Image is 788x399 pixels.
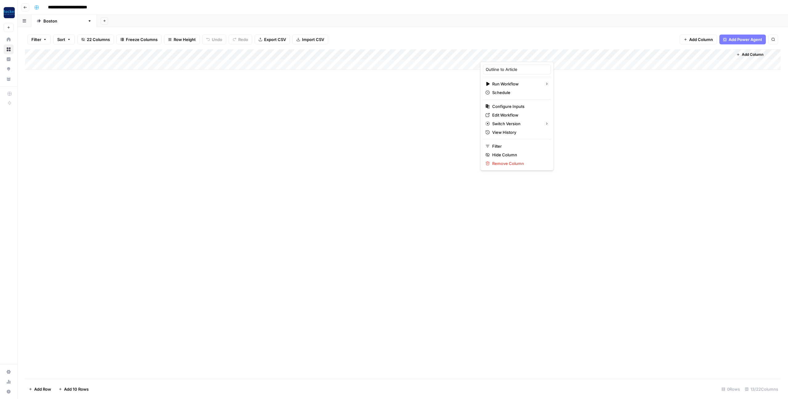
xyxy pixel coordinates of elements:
span: Add Column [742,52,763,57]
a: Opportunities [4,64,14,74]
img: Rocket Pilots Logo [4,7,15,18]
button: Add Column [734,51,766,59]
span: Switch Version [492,121,540,127]
span: Export CSV [264,36,286,43]
div: 13/22 Columns [742,384,781,394]
a: Browse [4,44,14,54]
span: Filter [31,36,41,43]
span: Configure Inputs [492,103,546,109]
a: Home [4,35,14,44]
span: 22 Columns [87,36,110,43]
div: 0 Rows [719,384,742,394]
button: Workspace: Rocket Pilots [4,5,14,20]
span: Undo [212,36,222,43]
button: Add Power Agent [719,35,766,44]
span: Freeze Columns [126,36,158,43]
span: View History [492,129,546,135]
span: Sort [57,36,65,43]
button: 22 Columns [77,35,114,44]
span: Add 10 Rows [64,386,89,392]
button: Row Height [164,35,200,44]
a: Your Data [4,74,14,84]
span: Import CSV [302,36,324,43]
button: Redo [229,35,252,44]
span: Edit Workflow [492,112,546,118]
button: Help + Support [4,387,14,397]
a: Insights [4,54,14,64]
a: Usage [4,377,14,387]
span: Row Height [174,36,196,43]
span: Add Power Agent [729,36,762,43]
button: Import CSV [292,35,328,44]
span: Run Workflow [492,81,540,87]
span: Add Row [34,386,51,392]
button: Add Row [25,384,55,394]
div: [GEOGRAPHIC_DATA] [43,18,85,24]
button: Sort [53,35,75,44]
button: Export CSV [255,35,290,44]
span: Remove Column [492,160,546,167]
button: Add 10 Rows [55,384,92,394]
span: Schedule [492,89,546,96]
a: [GEOGRAPHIC_DATA] [31,15,97,27]
span: Redo [238,36,248,43]
button: Filter [27,35,51,44]
button: Freeze Columns [116,35,162,44]
span: Add Column [689,36,713,43]
button: Add Column [680,35,717,44]
button: Undo [202,35,226,44]
span: Hide Column [492,152,546,158]
a: Settings [4,367,14,377]
span: Filter [492,143,546,149]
